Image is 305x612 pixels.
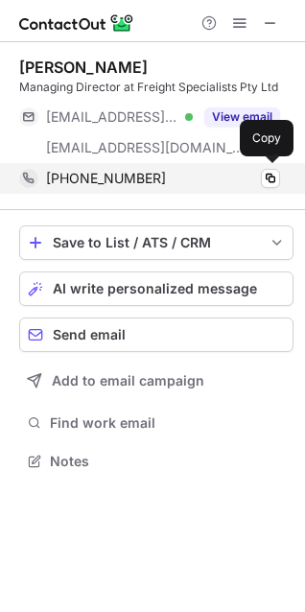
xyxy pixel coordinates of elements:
span: [EMAIL_ADDRESS][DOMAIN_NAME] [46,139,246,156]
span: AI write personalized message [53,281,257,296]
div: Managing Director at Freight Specialists Pty Ltd [19,79,293,96]
img: ContactOut v5.3.10 [19,12,134,35]
div: Save to List / ATS / CRM [53,235,260,250]
button: Reveal Button [204,107,280,127]
button: Notes [19,448,293,475]
span: Send email [53,327,126,342]
span: [PHONE_NUMBER] [46,170,166,187]
button: AI write personalized message [19,271,293,306]
span: Notes [50,453,286,470]
div: [PERSON_NAME] [19,58,148,77]
button: Send email [19,318,293,352]
button: Find work email [19,410,293,436]
button: save-profile-one-click [19,225,293,260]
span: [EMAIL_ADDRESS][DOMAIN_NAME] [46,108,178,126]
span: Find work email [50,414,286,432]
span: Add to email campaign [52,373,204,388]
button: Add to email campaign [19,364,293,398]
